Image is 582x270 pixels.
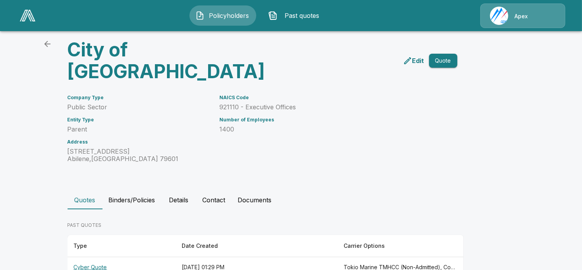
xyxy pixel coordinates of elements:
[189,5,256,26] button: Policyholders IconPolicyholders
[195,11,205,20] img: Policyholders Icon
[429,54,457,68] button: Quote
[337,235,464,257] th: Carrier Options
[232,191,278,209] button: Documents
[268,11,278,20] img: Past quotes Icon
[68,148,210,163] p: [STREET_ADDRESS] Abilene , [GEOGRAPHIC_DATA] 79601
[103,191,162,209] button: Binders/Policies
[68,39,259,82] h3: City of [GEOGRAPHIC_DATA]
[220,126,439,133] p: 1400
[68,117,210,123] h6: Entity Type
[401,54,426,67] a: edit
[412,56,424,65] p: Edit
[490,7,508,25] img: Agency Icon
[514,12,528,20] p: Apex
[68,103,210,111] p: Public Sector
[68,191,515,209] div: policyholder tabs
[208,11,250,20] span: Policyholders
[68,191,103,209] button: Quotes
[68,126,210,133] p: Parent
[281,11,323,20] span: Past quotes
[162,191,196,209] button: Details
[262,5,329,26] button: Past quotes IconPast quotes
[175,235,337,257] th: Date Created
[20,10,35,21] img: AA Logo
[220,103,439,111] p: 921110 - Executive Offices
[220,95,439,100] h6: NAICS Code
[68,222,464,229] p: PAST QUOTES
[68,95,210,100] h6: Company Type
[480,4,565,28] a: Agency IconApex
[68,235,175,257] th: Type
[68,139,210,145] h6: Address
[220,117,439,123] h6: Number of Employees
[40,36,55,52] a: back
[196,191,232,209] button: Contact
